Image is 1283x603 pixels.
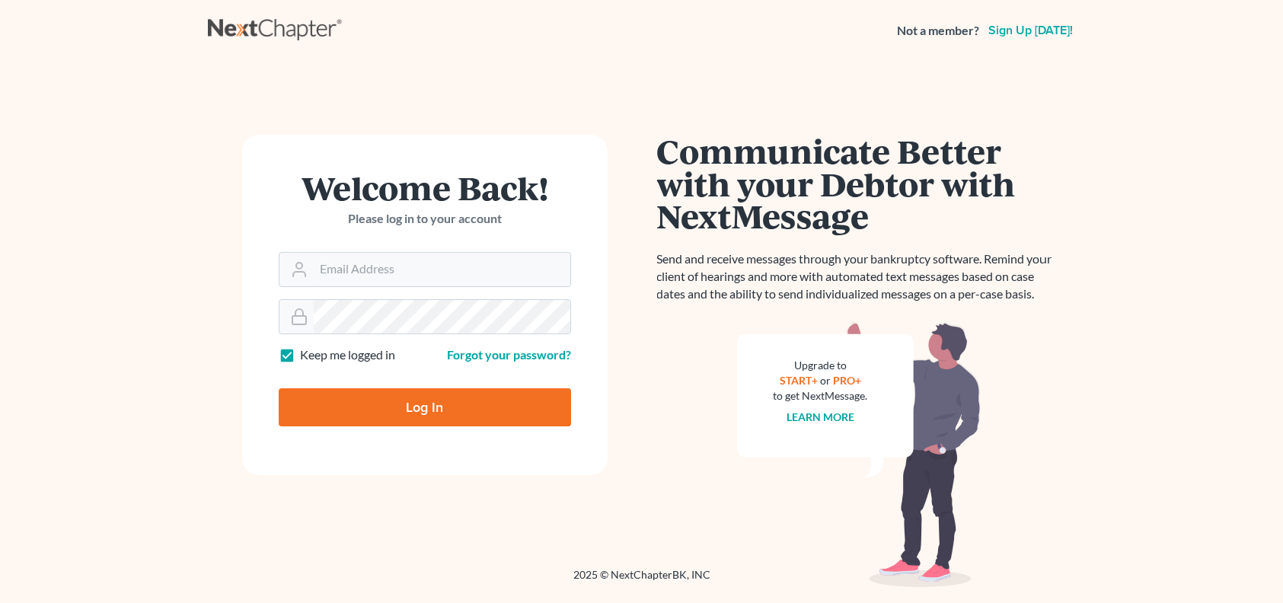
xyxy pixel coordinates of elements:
[279,388,571,426] input: Log In
[787,410,854,423] a: Learn more
[300,346,395,364] label: Keep me logged in
[985,24,1076,37] a: Sign up [DATE]!
[774,358,868,373] div: Upgrade to
[833,374,861,387] a: PRO+
[780,374,818,387] a: START+
[279,210,571,228] p: Please log in to your account
[737,321,981,588] img: nextmessage_bg-59042aed3d76b12b5cd301f8e5b87938c9018125f34e5fa2b7a6b67550977c72.svg
[447,347,571,362] a: Forgot your password?
[657,135,1061,232] h1: Communicate Better with your Debtor with NextMessage
[208,567,1076,595] div: 2025 © NextChapterBK, INC
[279,171,571,204] h1: Welcome Back!
[820,374,831,387] span: or
[897,22,979,40] strong: Not a member?
[657,250,1061,303] p: Send and receive messages through your bankruptcy software. Remind your client of hearings and mo...
[774,388,868,404] div: to get NextMessage.
[314,253,570,286] input: Email Address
